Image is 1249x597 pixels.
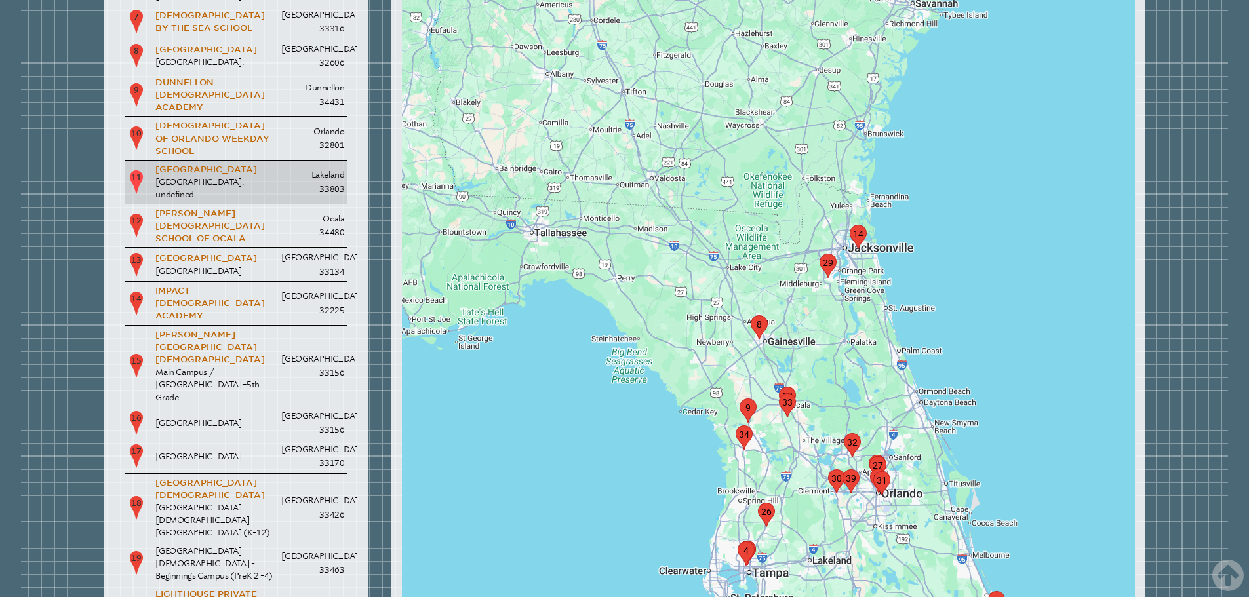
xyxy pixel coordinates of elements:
p: [GEOGRAPHIC_DATA] 33134 [281,250,344,279]
p: [GEOGRAPHIC_DATA][DEMOGRAPHIC_DATA] - Beginnings Campus (PreK 2 -4) [155,545,276,583]
div: marker4 [738,541,755,566]
p: [GEOGRAPHIC_DATA] 33156 [281,352,344,380]
div: marker8 [751,315,768,339]
a: Impact [DEMOGRAPHIC_DATA] Academy [155,286,265,320]
p: [GEOGRAPHIC_DATA] 33316 [281,8,344,36]
a: [PERSON_NAME][GEOGRAPHIC_DATA][DEMOGRAPHIC_DATA] [155,330,265,364]
p: 17 [127,443,146,469]
a: [DEMOGRAPHIC_DATA] of Orlando Weekday School [155,121,269,155]
p: [GEOGRAPHIC_DATA] [155,265,276,277]
p: [GEOGRAPHIC_DATA][DEMOGRAPHIC_DATA] - [GEOGRAPHIC_DATA] (K-12) [155,501,276,539]
div: marker9 [740,398,757,423]
p: 19 [127,550,146,576]
div: marker27 [869,456,886,480]
a: [GEOGRAPHIC_DATA][DEMOGRAPHIC_DATA] [155,478,265,500]
p: [GEOGRAPHIC_DATA] 33170 [281,442,344,471]
p: 16 [127,410,146,436]
p: [GEOGRAPHIC_DATA] 32225 [281,289,344,317]
p: [GEOGRAPHIC_DATA]: undefined [155,176,276,201]
div: marker26 [758,503,775,527]
p: 12 [127,212,146,239]
div: marker28 [869,455,886,479]
a: Dunnellon [DEMOGRAPHIC_DATA] Academy [155,77,265,112]
p: [GEOGRAPHIC_DATA] 33463 [281,549,344,577]
p: 10 [127,125,146,151]
a: [DEMOGRAPHIC_DATA] By the Sea School [155,10,265,33]
p: 13 [127,252,146,278]
p: Orlando 32801 [281,125,344,153]
p: 7 [127,9,146,35]
a: [GEOGRAPHIC_DATA] [155,253,257,263]
a: [PERSON_NAME][DEMOGRAPHIC_DATA] School of Ocala [155,208,265,243]
p: [GEOGRAPHIC_DATA] [155,450,276,463]
div: marker10 [870,469,887,493]
p: 18 [127,495,146,521]
a: [GEOGRAPHIC_DATA] [155,164,257,174]
p: Lakeland 33803 [281,168,344,196]
p: [GEOGRAPHIC_DATA] [155,417,276,429]
p: [GEOGRAPHIC_DATA] 33156 [281,409,344,437]
p: Ocala 34480 [281,212,344,240]
div: marker31 [873,471,890,495]
div: marker34 [736,425,753,450]
div: marker33 [779,393,796,417]
p: Dunnellon 34431 [281,81,344,109]
div: marker42 [739,541,756,565]
p: 11 [127,169,146,195]
p: 15 [127,353,146,379]
p: [GEOGRAPHIC_DATA]: [155,56,276,68]
p: Main Campus / [GEOGRAPHIC_DATA]–5th Grade [155,366,276,404]
div: marker32 [844,433,861,457]
div: marker14 [850,225,867,249]
p: [GEOGRAPHIC_DATA] 33426 [281,493,344,522]
div: marker29 [820,254,837,278]
p: 9 [127,82,146,108]
div: marker39 [843,469,860,493]
div: marker12 [779,387,796,411]
p: 8 [127,43,146,69]
div: marker30 [828,469,845,493]
p: 14 [127,290,146,317]
p: [GEOGRAPHIC_DATA] 32606 [281,42,344,70]
a: [GEOGRAPHIC_DATA] [155,45,257,54]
